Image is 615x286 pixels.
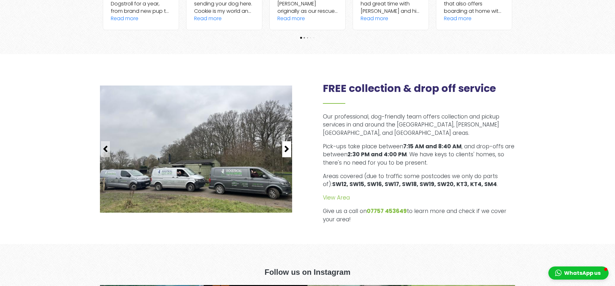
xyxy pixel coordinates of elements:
img: Dogstroll Vans [100,86,292,213]
p: Pick-ups take place between , and drop-offs are between . We have keys to clients' homes, so ther... [323,143,515,167]
div: Follow us on Instagram [100,259,515,285]
a: View Area [323,194,350,201]
p: Give us a call on to learn more and check if we cover your area! [323,207,515,224]
h2: FREE collection & drop off service [323,82,515,104]
p: Our professional, dog-friendly team offers collection and pickup services in and around the [GEOG... [323,113,515,137]
div: Read more [361,15,388,22]
div: Read more [111,15,138,22]
strong: SW12, SW15, SW16, SW17, SW18, SW19, SW20, KT3, KT4, SM4 [332,180,497,188]
div: Read more [194,15,222,22]
a: 07757 453649 [367,207,407,215]
p: Areas covered (due to traffic some postcodes we only do parts of): . [323,172,515,189]
strong: 2:30 PM and 4:00 PM [348,151,407,158]
div: Read more [444,15,471,22]
button: WhatsApp us [548,266,609,280]
div: Read more [277,15,305,22]
strong: 7:15 AM and 8:40 AM [403,143,462,150]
